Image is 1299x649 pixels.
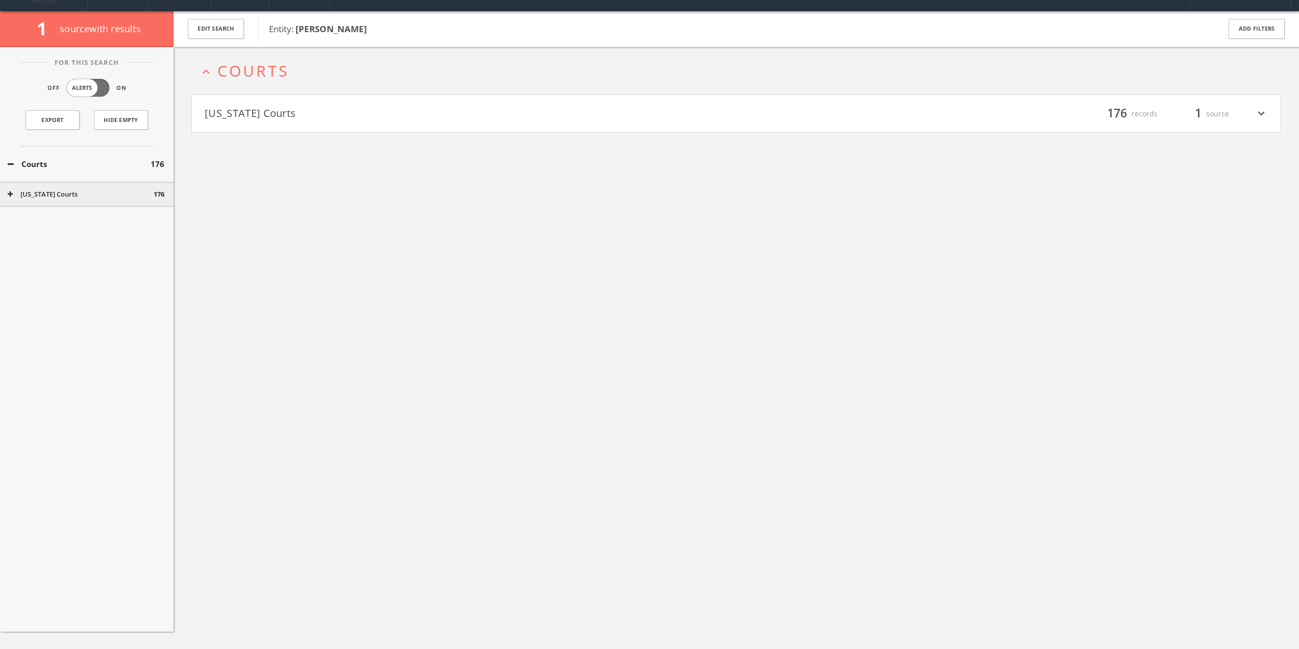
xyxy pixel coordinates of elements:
span: 176 [154,189,164,200]
span: 1 [1190,105,1206,123]
span: Courts [217,60,289,81]
span: 176 [1102,105,1132,123]
span: Off [47,84,60,92]
button: Courts [8,158,151,170]
div: records [1096,105,1158,123]
span: Entity: [269,23,367,35]
span: 1 [37,16,56,40]
span: source with results [60,22,141,35]
span: For This Search [47,58,127,68]
span: On [116,84,127,92]
button: Add Filters [1229,19,1285,39]
div: source [1168,105,1229,123]
button: [US_STATE] Courts [205,105,737,123]
b: [PERSON_NAME] [296,23,367,35]
button: expand_lessCourts [199,62,1281,79]
button: Edit Search [188,19,244,39]
i: expand_more [1255,105,1268,123]
i: expand_less [199,65,213,79]
button: Hide Empty [94,110,148,130]
button: [US_STATE] Courts [8,189,154,200]
a: Export [26,110,80,130]
span: 176 [151,158,164,170]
